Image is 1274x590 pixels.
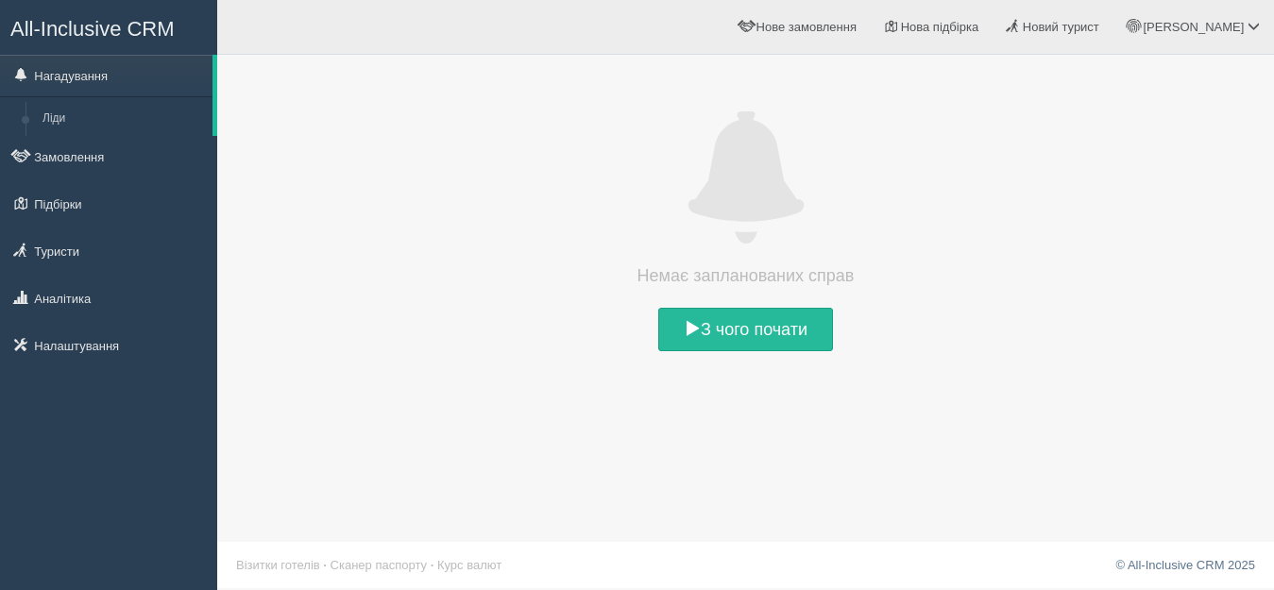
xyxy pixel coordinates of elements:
span: · [323,558,327,572]
a: Курс валют [437,558,501,572]
span: Нова підбірка [901,20,979,34]
a: Візитки готелів [236,558,320,572]
a: © All-Inclusive CRM 2025 [1115,558,1255,572]
span: · [431,558,434,572]
span: All-Inclusive CRM [10,17,175,41]
a: Сканер паспорту [331,558,427,572]
a: All-Inclusive CRM [1,1,216,53]
span: Нове замовлення [756,20,857,34]
h4: Немає запланованих справ [604,262,888,289]
span: [PERSON_NAME] [1143,20,1244,34]
a: З чого почати [658,308,833,351]
span: Новий турист [1023,20,1099,34]
a: Ліди [34,102,212,136]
